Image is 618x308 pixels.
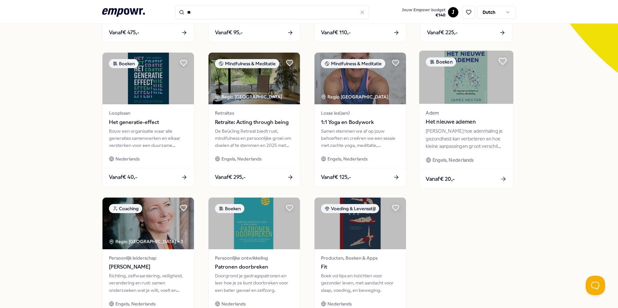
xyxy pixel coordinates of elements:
[402,13,445,18] span: € 140
[432,157,474,164] span: Engels, Nederlands
[402,7,445,13] span: Jouw Empowr budget
[314,198,406,249] img: package image
[102,52,194,187] a: package imageBoekenLoopbaanHet generatie-effectBouw een organisatie waar alle generaties samenwer...
[102,198,194,249] img: package image
[109,238,183,245] div: Regio [GEOGRAPHIC_DATA] + 3
[321,173,351,181] span: Vanaf € 125,-
[419,50,514,189] a: package imageBoekenAdemHet nieuwe ademen[PERSON_NAME] hoe ademhaling je gezondheid kan verbeteren...
[208,198,300,249] img: package image
[175,5,369,19] input: Search for products, categories or subcategories
[426,57,456,67] div: Boeken
[426,128,506,150] div: [PERSON_NAME] hoe ademhaling je gezondheid kan verbeteren en hoe kleine aanpassingen groot versch...
[426,109,506,117] span: Adem
[327,300,352,307] span: Nederlands
[215,59,279,68] div: Mindfulness & Meditatie
[208,53,300,104] img: package image
[419,51,513,104] img: package image
[215,109,293,117] span: Retraites
[426,175,455,183] span: Vanaf € 20,-
[109,272,187,294] div: Richting, zelfwaardering, veiligheid, verandering en rust: samen onderzoeken wat je wilt, voelt e...
[314,52,406,187] a: package imageMindfulness & MeditatieRegio [GEOGRAPHIC_DATA] Losse les(sen)1:1 Yoga en BodyworkSam...
[102,53,194,104] img: package image
[427,28,458,37] span: Vanaf € 225,-
[109,204,142,213] div: Coaching
[215,204,244,213] div: Boeken
[109,254,187,262] span: Persoonlijk leiderschap
[215,28,243,37] span: Vanaf € 95,-
[109,28,139,37] span: Vanaf € 475,-
[321,28,351,37] span: Vanaf € 110,-
[109,173,137,181] span: Vanaf € 40,-
[586,276,605,295] iframe: Help Scout Beacon - Open
[321,204,379,213] div: Voeding & Levensstijl
[215,93,283,100] div: Regio [GEOGRAPHIC_DATA]
[115,155,140,162] span: Nederlands
[115,300,155,307] span: Engels, Nederlands
[208,52,300,187] a: package imageMindfulness & MeditatieRegio [GEOGRAPHIC_DATA] RetraitesRetraite: Acting through bei...
[215,128,293,149] div: De Be(e)ing Retreat biedt rust, mindfulness en persoonlijke groei om doelen af te stemmen en 2025...
[321,93,389,100] div: Regio [GEOGRAPHIC_DATA]
[314,53,406,104] img: package image
[321,118,400,127] span: 1:1 Yoga en Bodywork
[321,128,400,149] div: Samen stemmen we af op jouw behoeften en creëren we een sessie met zachte yoga, meditatie, mindfu...
[399,5,448,19] a: Jouw Empowr budget€140
[321,59,385,68] div: Mindfulness & Meditatie
[221,300,246,307] span: Nederlands
[448,7,458,17] button: J
[321,272,400,294] div: Boek vol tips en inzichten voor gezonder leven, met aandacht voor slaap, voeding, en beweging.
[321,263,400,271] span: Fit
[109,118,187,127] span: Het generatie-effect
[109,128,187,149] div: Bouw een organisatie waar alle generaties samenwerken en elkaar versterken voor een duurzame toek...
[426,118,506,126] span: Het nieuwe ademen
[109,59,138,68] div: Boeken
[215,263,293,271] span: Patronen doorbreken
[109,109,187,117] span: Loopbaan
[215,118,293,127] span: Retraite: Acting through being
[221,155,261,162] span: Engels, Nederlands
[321,109,400,117] span: Losse les(sen)
[400,6,447,19] button: Jouw Empowr budget€140
[109,263,187,271] span: [PERSON_NAME]
[215,173,246,181] span: Vanaf € 295,-
[215,254,293,262] span: Persoonlijke ontwikkeling
[327,155,368,162] span: Engels, Nederlands
[215,272,293,294] div: Doorgrond je gedragspatronen en leer hoe je ze kunt doorbreken voor een beter gevoel en zelfzorg.
[321,254,400,262] span: Producten, Boeken & Apps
